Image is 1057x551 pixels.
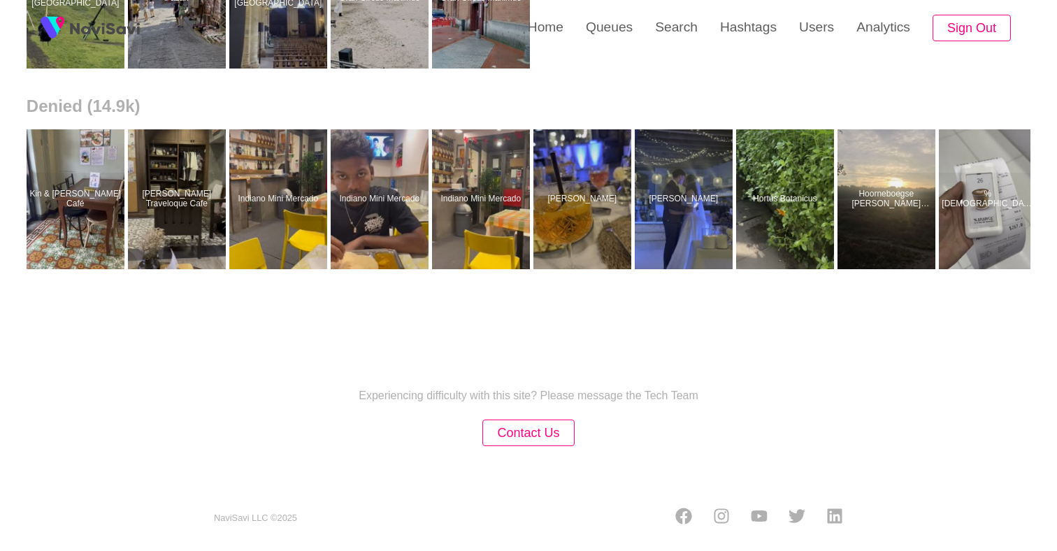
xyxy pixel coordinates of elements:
[837,129,939,269] a: Hoorneboegse [PERSON_NAME] HilversumHoorneboegse Heide Hilversum
[789,508,805,529] a: Twitter
[70,21,140,35] img: fireSpot
[713,508,730,529] a: Instagram
[331,129,432,269] a: Indiano Mini MercadoIndiano Mini Mercado
[533,129,635,269] a: [PERSON_NAME]Annas Dārzs
[826,508,843,529] a: LinkedIn
[35,10,70,45] img: fireSpot
[229,129,331,269] a: Indiano Mini MercadoIndiano Mini Mercado
[933,15,1011,42] button: Sign Out
[736,129,837,269] a: Hortus BotanicusHortus Botanicus
[432,129,533,269] a: Indiano Mini MercadoIndiano Mini Mercado
[482,427,574,439] a: Contact Us
[214,513,297,524] small: NaviSavi LLC © 2025
[128,129,229,269] a: [PERSON_NAME] Traveloque CafePetit Peyton Traveloque Cafe
[939,129,1040,269] a: % [DEMOGRAPHIC_DATA] ([GEOGRAPHIC_DATA])% Arabica (Hong Kong International Airport)
[359,389,698,402] p: Experiencing difficulty with this site? Please message the Tech Team
[27,96,1030,116] h2: Denied (14.9k)
[675,508,692,529] a: Facebook
[27,129,128,269] a: Kin & [PERSON_NAME] CaféKin & Koff Café
[635,129,736,269] a: [PERSON_NAME]Annas Dārzs
[751,508,768,529] a: Youtube
[482,420,574,447] button: Contact Us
